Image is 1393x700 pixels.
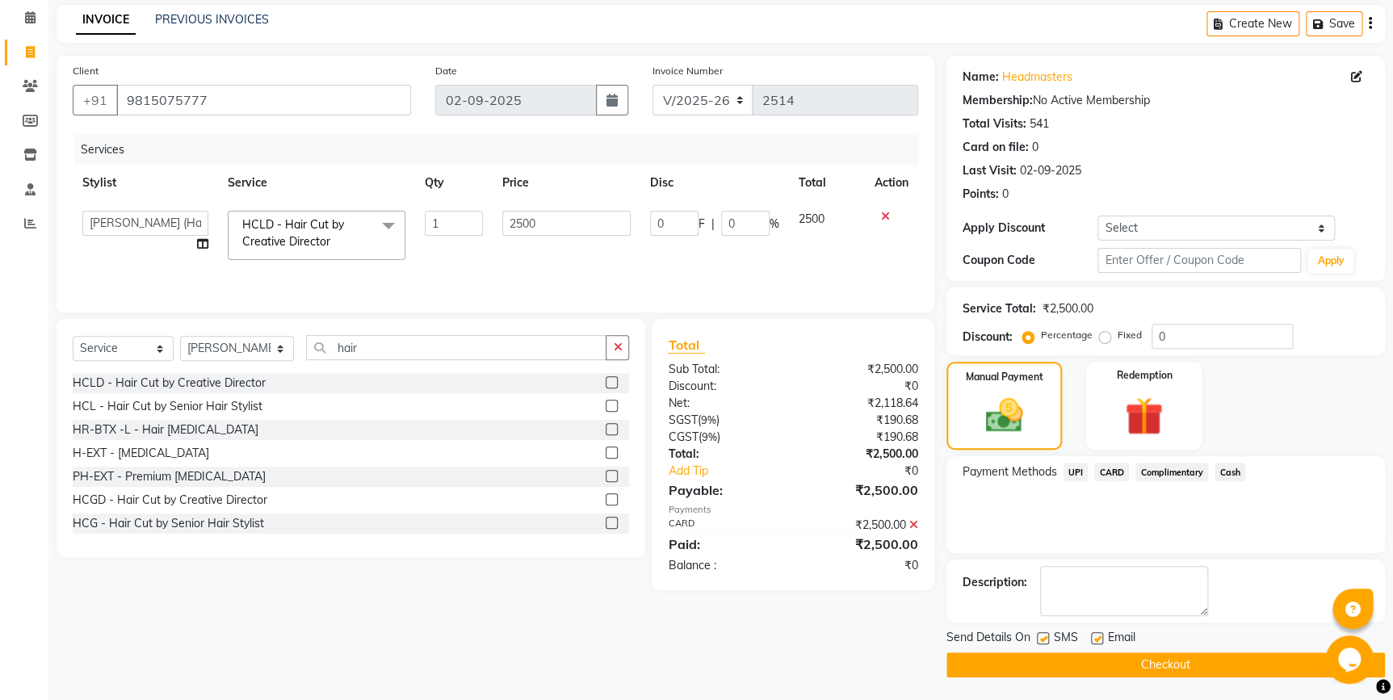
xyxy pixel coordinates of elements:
[656,378,793,395] div: Discount:
[76,6,136,35] a: INVOICE
[306,335,607,360] input: Search or Scan
[1020,162,1081,179] div: 02-09-2025
[963,69,999,86] div: Name:
[711,216,715,233] span: |
[793,480,930,500] div: ₹2,500.00
[73,85,118,115] button: +91
[435,64,457,78] label: Date
[963,252,1098,269] div: Coupon Code
[656,463,816,480] a: Add Tip
[1064,463,1089,481] span: UPI
[330,234,338,249] a: x
[668,430,698,444] span: CGST
[73,468,266,485] div: PH-EXT - Premium [MEDICAL_DATA]
[493,165,640,201] th: Price
[793,534,930,554] div: ₹2,500.00
[1215,463,1245,481] span: Cash
[793,378,930,395] div: ₹0
[1054,629,1078,649] span: SMS
[73,492,267,509] div: HCGD - Hair Cut by Creative Director
[1307,249,1353,273] button: Apply
[668,337,705,354] span: Total
[1108,629,1135,649] span: Email
[656,412,793,429] div: ( )
[1030,115,1049,132] div: 541
[793,429,930,446] div: ₹190.68
[656,361,793,378] div: Sub Total:
[652,64,723,78] label: Invoice Number
[793,412,930,429] div: ₹190.68
[1116,368,1172,383] label: Redemption
[789,165,865,201] th: Total
[1097,248,1301,273] input: Enter Offer / Coupon Code
[946,629,1030,649] span: Send Details On
[770,216,779,233] span: %
[963,92,1369,109] div: No Active Membership
[73,445,209,462] div: H-EXT - [MEDICAL_DATA]
[799,212,824,226] span: 2500
[963,186,999,203] div: Points:
[1002,69,1072,86] a: Headmasters
[155,12,269,27] a: PREVIOUS INVOICES
[656,429,793,446] div: ( )
[700,413,715,426] span: 9%
[793,517,930,534] div: ₹2,500.00
[415,165,492,201] th: Qty
[963,220,1098,237] div: Apply Discount
[242,217,344,249] span: HCLD - Hair Cut by Creative Director
[116,85,411,115] input: Search by Name/Mobile/Email/Code
[701,430,716,443] span: 9%
[73,398,262,415] div: HCL - Hair Cut by Senior Hair Stylist
[865,165,918,201] th: Action
[793,395,930,412] div: ₹2,118.64
[793,446,930,463] div: ₹2,500.00
[656,480,793,500] div: Payable:
[656,534,793,554] div: Paid:
[816,463,929,480] div: ₹0
[640,165,789,201] th: Disc
[73,515,264,532] div: HCG - Hair Cut by Senior Hair Stylist
[963,139,1029,156] div: Card on file:
[1043,300,1093,317] div: ₹2,500.00
[965,370,1043,384] label: Manual Payment
[963,162,1017,179] div: Last Visit:
[73,64,99,78] label: Client
[74,135,930,165] div: Services
[1325,635,1377,684] iframe: chat widget
[1094,463,1129,481] span: CARD
[1041,328,1093,342] label: Percentage
[656,517,793,534] div: CARD
[218,165,415,201] th: Service
[963,115,1026,132] div: Total Visits:
[963,92,1033,109] div: Membership:
[73,375,266,392] div: HCLD - Hair Cut by Creative Director
[656,395,793,412] div: Net:
[946,652,1385,677] button: Checkout
[73,165,218,201] th: Stylist
[668,503,917,517] div: Payments
[1118,328,1142,342] label: Fixed
[963,574,1027,591] div: Description:
[656,446,793,463] div: Total:
[656,557,793,574] div: Balance :
[1306,11,1362,36] button: Save
[963,463,1057,480] span: Payment Methods
[1135,463,1208,481] span: Complimentary
[974,394,1034,437] img: _cash.svg
[699,216,705,233] span: F
[1032,139,1038,156] div: 0
[1113,392,1175,440] img: _gift.svg
[668,413,697,427] span: SGST
[963,329,1013,346] div: Discount:
[73,421,258,438] div: HR-BTX -L - Hair [MEDICAL_DATA]
[793,361,930,378] div: ₹2,500.00
[1002,186,1009,203] div: 0
[963,300,1036,317] div: Service Total:
[1206,11,1299,36] button: Create New
[793,557,930,574] div: ₹0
